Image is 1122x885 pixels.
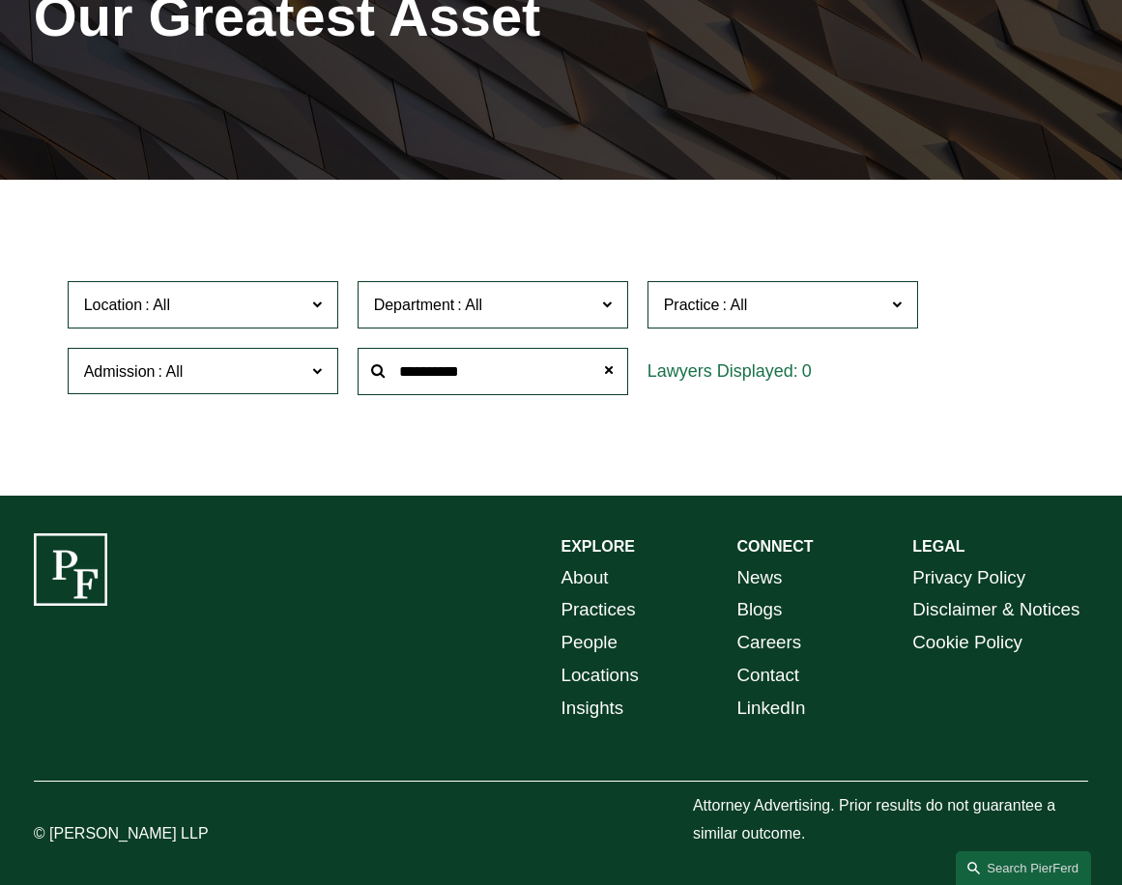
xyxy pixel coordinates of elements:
[561,538,635,555] strong: EXPLORE
[84,297,143,313] span: Location
[736,692,805,725] a: LinkedIn
[84,363,156,380] span: Admission
[693,792,1088,848] p: Attorney Advertising. Prior results do not guarantee a similar outcome.
[912,561,1025,594] a: Privacy Policy
[561,659,639,692] a: Locations
[561,692,624,725] a: Insights
[561,626,618,659] a: People
[736,626,801,659] a: Careers
[374,297,455,313] span: Department
[736,593,782,626] a: Blogs
[561,561,609,594] a: About
[736,538,813,555] strong: CONNECT
[736,659,799,692] a: Contact
[736,561,782,594] a: News
[561,593,636,626] a: Practices
[34,820,253,848] p: © [PERSON_NAME] LLP
[912,626,1022,659] a: Cookie Policy
[912,538,964,555] strong: LEGAL
[802,361,812,381] span: 0
[912,593,1079,626] a: Disclaimer & Notices
[664,297,720,313] span: Practice
[956,851,1091,885] a: Search this site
